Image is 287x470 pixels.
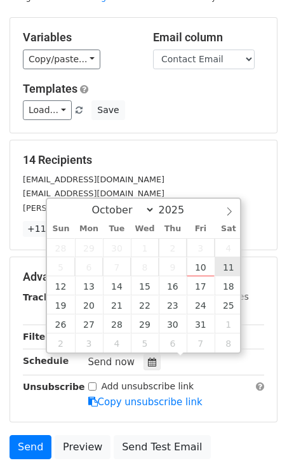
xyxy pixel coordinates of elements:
span: October 18, 2025 [215,276,243,295]
span: October 6, 2025 [75,257,103,276]
input: Year [155,204,201,216]
strong: Schedule [23,356,69,366]
span: September 28, 2025 [47,238,75,257]
span: October 1, 2025 [131,238,159,257]
a: Copy/paste... [23,50,100,69]
span: October 8, 2025 [131,257,159,276]
span: October 28, 2025 [103,314,131,333]
span: October 23, 2025 [159,295,187,314]
strong: Tracking [23,292,65,302]
span: October 22, 2025 [131,295,159,314]
span: October 11, 2025 [215,257,243,276]
strong: Unsubscribe [23,382,85,392]
span: Sat [215,225,243,233]
span: November 4, 2025 [103,333,131,352]
span: Thu [159,225,187,233]
h5: 14 Recipients [23,153,264,167]
span: October 21, 2025 [103,295,131,314]
span: October 10, 2025 [187,257,215,276]
span: October 24, 2025 [187,295,215,314]
h5: Advanced [23,270,264,284]
span: October 13, 2025 [75,276,103,295]
span: November 1, 2025 [215,314,243,333]
span: October 15, 2025 [131,276,159,295]
small: [PERSON_NAME][EMAIL_ADDRESS][DOMAIN_NAME] [23,203,232,213]
span: Sun [47,225,75,233]
span: September 30, 2025 [103,238,131,257]
span: October 19, 2025 [47,295,75,314]
span: October 25, 2025 [215,295,243,314]
a: Send [10,435,51,459]
span: November 7, 2025 [187,333,215,352]
span: October 16, 2025 [159,276,187,295]
span: Fri [187,225,215,233]
span: October 4, 2025 [215,238,243,257]
span: October 14, 2025 [103,276,131,295]
a: Send Test Email [114,435,210,459]
span: October 2, 2025 [159,238,187,257]
span: October 17, 2025 [187,276,215,295]
h5: Email column [153,30,264,44]
span: November 6, 2025 [159,333,187,352]
span: Send now [88,356,135,368]
span: October 27, 2025 [75,314,103,333]
button: Save [91,100,124,120]
span: November 2, 2025 [47,333,75,352]
a: +11 more [23,221,76,237]
span: October 5, 2025 [47,257,75,276]
span: October 30, 2025 [159,314,187,333]
h5: Variables [23,30,134,44]
span: Wed [131,225,159,233]
span: October 3, 2025 [187,238,215,257]
label: UTM Codes [199,290,248,304]
span: October 20, 2025 [75,295,103,314]
label: Add unsubscribe link [102,380,194,393]
span: October 29, 2025 [131,314,159,333]
small: [EMAIL_ADDRESS][DOMAIN_NAME] [23,175,164,184]
span: October 31, 2025 [187,314,215,333]
span: Tue [103,225,131,233]
span: October 7, 2025 [103,257,131,276]
small: [EMAIL_ADDRESS][DOMAIN_NAME] [23,189,164,198]
span: October 26, 2025 [47,314,75,333]
strong: Filters [23,332,55,342]
span: November 5, 2025 [131,333,159,352]
span: October 12, 2025 [47,276,75,295]
span: October 9, 2025 [159,257,187,276]
span: September 29, 2025 [75,238,103,257]
a: Templates [23,82,77,95]
iframe: Chat Widget [224,409,287,470]
span: November 8, 2025 [215,333,243,352]
a: Preview [55,435,110,459]
span: November 3, 2025 [75,333,103,352]
a: Copy unsubscribe link [88,396,203,408]
a: Load... [23,100,72,120]
span: Mon [75,225,103,233]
